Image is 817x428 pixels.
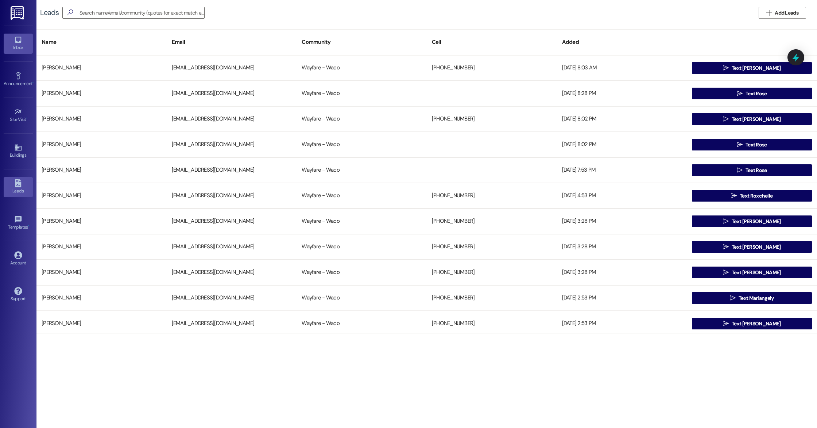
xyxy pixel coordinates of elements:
span: Text [PERSON_NAME] [732,218,781,225]
div: [PHONE_NUMBER] [427,240,557,254]
div: [EMAIL_ADDRESS][DOMAIN_NAME] [167,265,297,280]
a: Leads [4,177,33,197]
div: [PHONE_NUMBER] [427,61,557,75]
div: [PERSON_NAME] [36,265,167,280]
span: Text [PERSON_NAME] [732,64,781,72]
i:  [737,142,743,148]
img: ResiDesk Logo [11,6,26,20]
button: Text Rose [692,88,812,99]
div: [PHONE_NUMBER] [427,214,557,229]
div: Wayfare - Waco [297,112,427,126]
span: Text [PERSON_NAME] [732,269,781,276]
div: Wayfare - Waco [297,316,427,331]
div: [EMAIL_ADDRESS][DOMAIN_NAME] [167,188,297,203]
span: • [28,223,29,229]
div: Email [167,33,297,51]
div: Wayfare - Waco [297,86,427,101]
div: [DATE] 2:53 PM [557,291,687,305]
div: [EMAIL_ADDRESS][DOMAIN_NAME] [167,214,297,229]
div: [PERSON_NAME] [36,291,167,305]
div: [DATE] 4:53 PM [557,188,687,203]
div: [EMAIL_ADDRESS][DOMAIN_NAME] [167,316,297,331]
div: [PHONE_NUMBER] [427,316,557,331]
div: [PHONE_NUMBER] [427,188,557,203]
i:  [730,295,736,301]
div: Cell [427,33,557,51]
i:  [723,244,729,250]
button: Text Rose [692,164,812,176]
div: [EMAIL_ADDRESS][DOMAIN_NAME] [167,137,297,152]
i:  [737,91,743,96]
i:  [64,9,76,16]
div: [PERSON_NAME] [36,188,167,203]
div: [EMAIL_ADDRESS][DOMAIN_NAME] [167,291,297,305]
a: Account [4,249,33,269]
div: [DATE] 2:53 PM [557,316,687,331]
div: [EMAIL_ADDRESS][DOMAIN_NAME] [167,61,297,75]
div: Community [297,33,427,51]
div: Wayfare - Waco [297,61,427,75]
div: [EMAIL_ADDRESS][DOMAIN_NAME] [167,163,297,177]
div: Name [36,33,167,51]
div: [DATE] 3:28 PM [557,265,687,280]
div: Wayfare - Waco [297,163,427,177]
i:  [723,116,729,122]
button: Add Leads [759,7,806,19]
div: [PERSON_NAME] [36,137,167,152]
div: Wayfare - Waco [297,265,427,280]
button: Text [PERSON_NAME] [692,62,812,74]
div: [PHONE_NUMBER] [427,112,557,126]
div: Wayfare - Waco [297,214,427,229]
div: Leads [40,9,59,16]
div: Wayfare - Waco [297,188,427,203]
span: Text Mariangely [739,294,774,302]
div: [PERSON_NAME] [36,214,167,229]
i:  [737,167,743,173]
button: Text [PERSON_NAME] [692,113,812,125]
div: Wayfare - Waco [297,137,427,152]
span: Text Rose [746,141,767,149]
i:  [766,10,772,16]
span: • [32,80,34,85]
button: Text [PERSON_NAME] [692,267,812,278]
div: [PERSON_NAME] [36,112,167,126]
span: Text [PERSON_NAME] [732,243,781,251]
button: Text [PERSON_NAME] [692,241,812,253]
div: [EMAIL_ADDRESS][DOMAIN_NAME] [167,240,297,254]
span: Text Roxchelle [740,192,773,200]
span: Text [PERSON_NAME] [732,320,781,328]
i:  [731,193,737,199]
div: [DATE] 8:28 PM [557,86,687,101]
div: [PERSON_NAME] [36,61,167,75]
div: [DATE] 8:03 AM [557,61,687,75]
div: [PERSON_NAME] [36,163,167,177]
a: Support [4,285,33,305]
div: Added [557,33,687,51]
button: Text [PERSON_NAME] [692,215,812,227]
span: Text Rose [746,167,767,174]
button: Text Rose [692,139,812,150]
div: [DATE] 7:53 PM [557,163,687,177]
input: Search name/email/community (quotes for exact match e.g. "John Smith") [80,8,204,18]
div: [PERSON_NAME] [36,240,167,254]
div: [PHONE_NUMBER] [427,291,557,305]
button: Text Mariangely [692,292,812,304]
span: Text Rose [746,90,767,98]
button: Text Roxchelle [692,190,812,202]
a: Inbox [4,34,33,53]
div: [DATE] 3:28 PM [557,214,687,229]
span: Add Leads [775,9,798,17]
div: Wayfare - Waco [297,240,427,254]
span: • [26,116,27,121]
div: [DATE] 8:02 PM [557,112,687,126]
div: [DATE] 8:02 PM [557,137,687,152]
a: Site Visit • [4,106,33,125]
button: Text [PERSON_NAME] [692,318,812,329]
div: [EMAIL_ADDRESS][DOMAIN_NAME] [167,86,297,101]
i:  [723,321,729,326]
a: Templates • [4,213,33,233]
a: Buildings [4,141,33,161]
div: [PHONE_NUMBER] [427,265,557,280]
div: [PERSON_NAME] [36,316,167,331]
span: Text [PERSON_NAME] [732,115,781,123]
